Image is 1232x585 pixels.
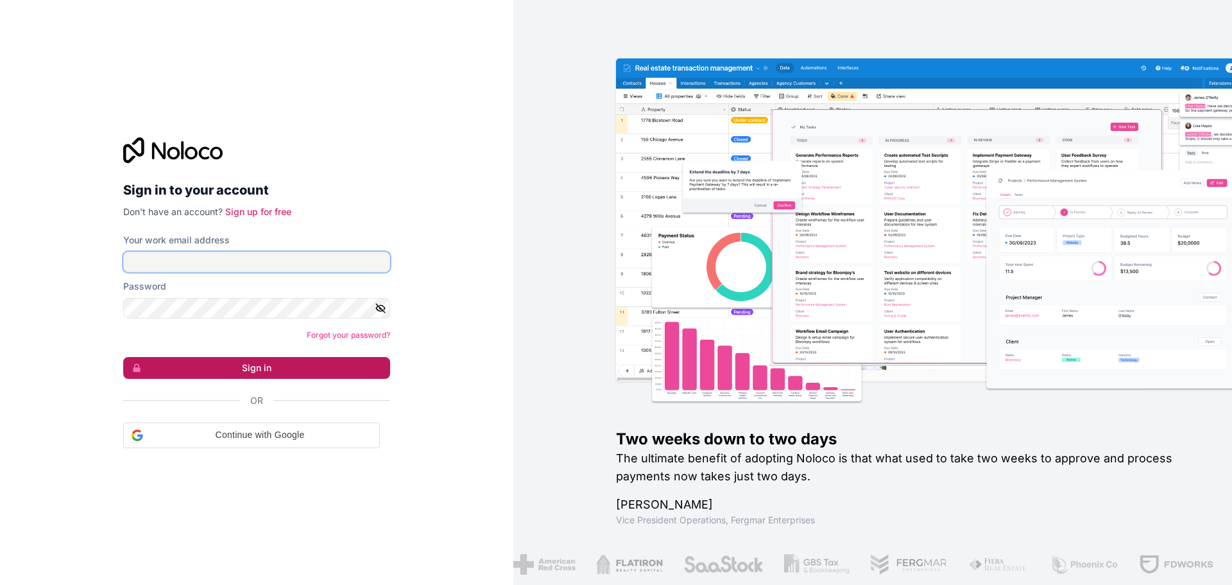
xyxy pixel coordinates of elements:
img: /assets/phoenix-BREaitsQ.png [1048,554,1118,575]
button: Sign in [123,357,390,379]
span: Continue with Google [148,428,372,442]
h1: Two weeks down to two days [616,429,1191,450]
label: Password [123,280,166,293]
span: Or [250,394,263,407]
img: /assets/fergmar-CudnrXN5.png [869,554,947,575]
h1: Vice President Operations , Fergmar Enterprises [616,514,1191,527]
img: /assets/fiera-fwj2N5v4.png [968,554,1028,575]
input: Email address [123,252,390,272]
h1: [PERSON_NAME] [616,496,1191,514]
a: Sign up for free [225,206,291,217]
img: /assets/gbstax-C-GtDUiK.png [783,554,849,575]
span: Don't have an account? [123,206,223,217]
h2: The ultimate benefit of adopting Noloco is that what used to take two weeks to approve and proces... [616,450,1191,485]
a: Forgot your password? [307,330,390,340]
img: /assets/flatiron-C8eUkumj.png [595,554,662,575]
img: /assets/saastock-C6Zbiodz.png [682,554,763,575]
img: /assets/american-red-cross-BAupjrZR.png [512,554,574,575]
img: /assets/fdworks-Bi04fVtw.png [1138,554,1213,575]
input: Password [123,298,390,319]
div: Continue with Google [123,423,380,448]
h2: Sign in to your account [123,179,390,202]
label: Your work email address [123,234,230,247]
